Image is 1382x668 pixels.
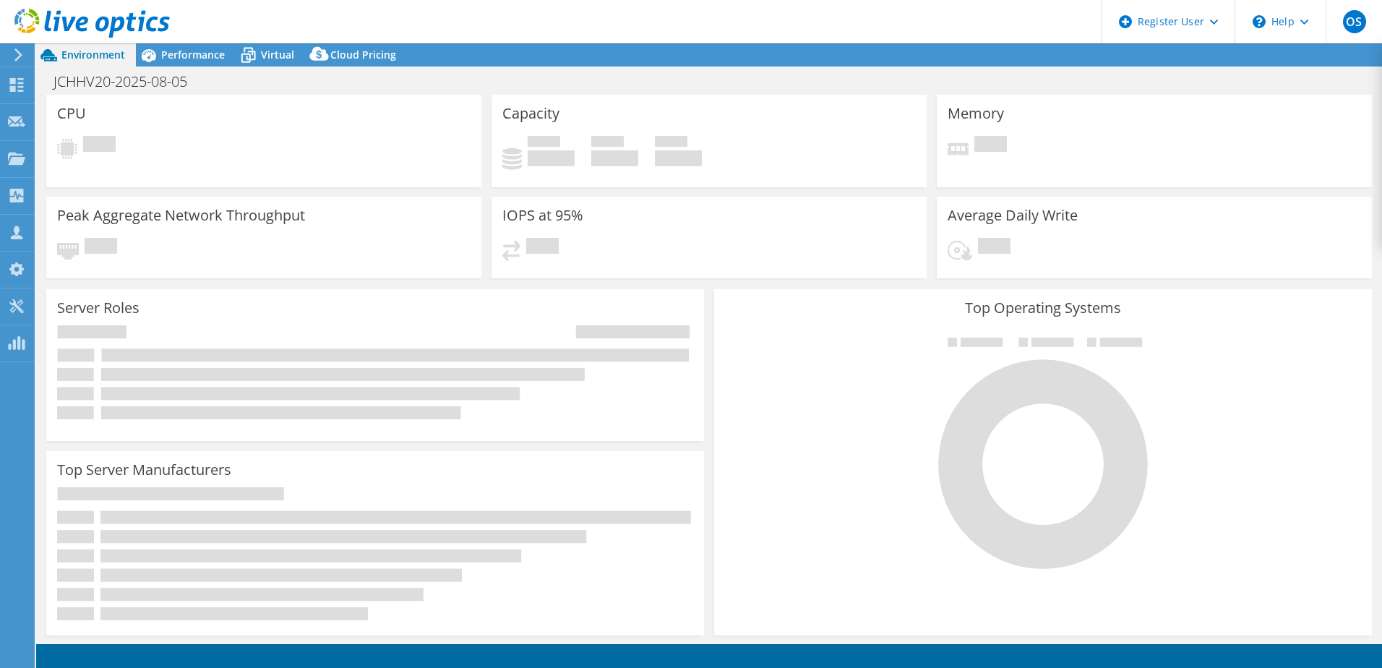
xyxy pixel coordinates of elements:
span: Total [655,136,687,150]
span: Pending [974,136,1007,155]
span: Free [591,136,624,150]
h4: 0 GiB [655,150,702,166]
h1: JCHHV20-2025-08-05 [47,74,210,90]
span: Cloud Pricing [330,48,396,61]
span: Used [528,136,560,150]
h3: Memory [948,106,1004,121]
span: Pending [978,238,1010,257]
svg: \n [1253,15,1266,28]
h3: Peak Aggregate Network Throughput [57,207,305,223]
h3: CPU [57,106,86,121]
h3: IOPS at 95% [502,207,583,223]
span: Pending [526,238,559,257]
h3: Top Operating Systems [725,300,1361,316]
h4: 0 GiB [528,150,575,166]
span: Performance [161,48,225,61]
h3: Server Roles [57,300,140,316]
span: Pending [85,238,117,257]
span: Pending [83,136,116,155]
span: OS [1343,10,1366,33]
h3: Capacity [502,106,559,121]
span: Environment [61,48,125,61]
h3: Average Daily Write [948,207,1078,223]
span: Virtual [261,48,294,61]
h3: Top Server Manufacturers [57,462,231,478]
h4: 0 GiB [591,150,638,166]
